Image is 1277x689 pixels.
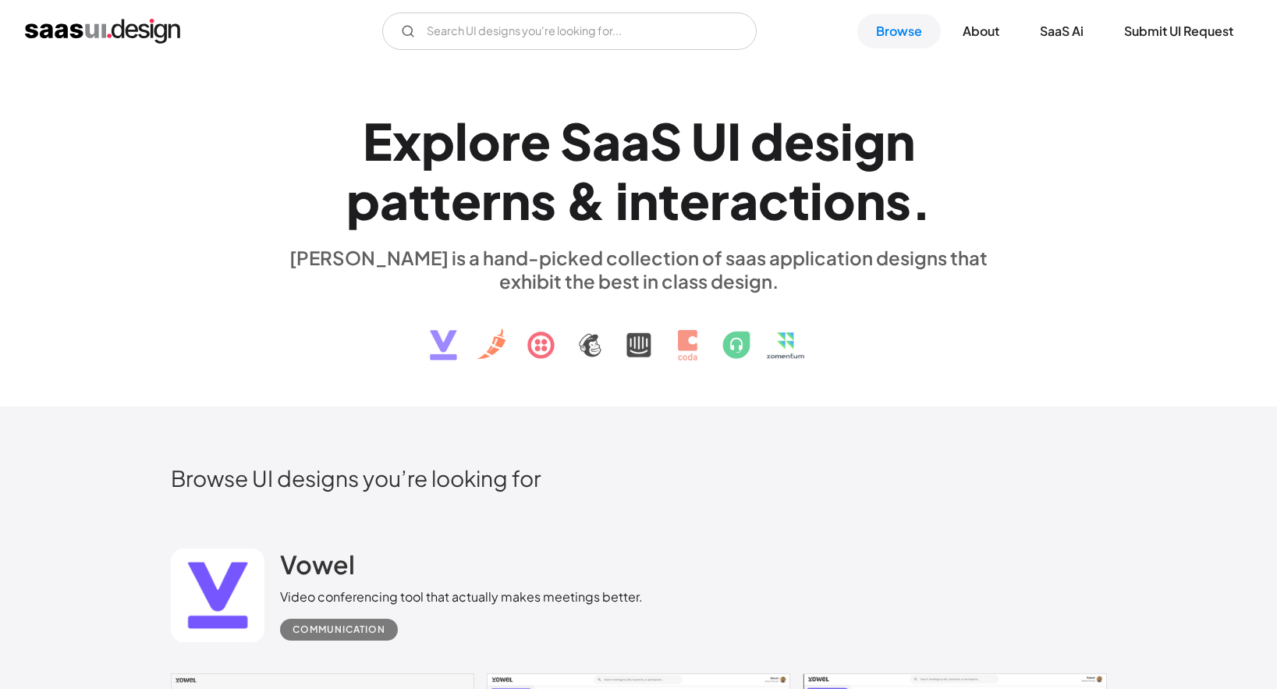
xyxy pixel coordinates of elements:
[629,170,658,230] div: n
[810,170,823,230] div: i
[784,111,814,171] div: e
[468,111,501,171] div: o
[615,170,629,230] div: i
[658,170,679,230] div: t
[171,464,1107,492] h2: Browse UI designs you’re looking for
[421,111,455,171] div: p
[621,111,650,171] div: a
[403,293,875,374] img: text, icon, saas logo
[451,170,481,230] div: e
[280,588,643,606] div: Video conferencing tool that actually makes meetings better.
[280,549,355,588] a: Vowel
[392,111,421,171] div: x
[430,170,451,230] div: t
[382,12,757,50] input: Search UI designs you're looking for...
[280,549,355,580] h2: Vowel
[560,111,592,171] div: S
[409,170,430,230] div: t
[530,170,556,230] div: s
[789,170,810,230] div: t
[280,246,998,293] div: [PERSON_NAME] is a hand-picked collection of saas application designs that exhibit the best in cl...
[856,170,885,230] div: n
[501,111,520,171] div: r
[566,170,606,230] div: &
[346,170,380,230] div: p
[1105,14,1252,48] a: Submit UI Request
[650,111,682,171] div: S
[481,170,501,230] div: r
[25,19,180,44] a: home
[679,170,710,230] div: e
[758,170,789,230] div: c
[293,620,385,639] div: Communication
[592,111,621,171] div: a
[729,170,758,230] div: a
[823,170,856,230] div: o
[840,111,853,171] div: i
[853,111,885,171] div: g
[750,111,784,171] div: d
[501,170,530,230] div: n
[885,170,911,230] div: s
[382,12,757,50] form: Email Form
[363,111,392,171] div: E
[814,111,840,171] div: s
[280,111,998,231] h1: Explore SaaS UI design patterns & interactions.
[380,170,409,230] div: a
[455,111,468,171] div: l
[911,170,931,230] div: .
[727,111,741,171] div: I
[857,14,941,48] a: Browse
[710,170,729,230] div: r
[944,14,1018,48] a: About
[520,111,551,171] div: e
[885,111,915,171] div: n
[691,111,727,171] div: U
[1021,14,1102,48] a: SaaS Ai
